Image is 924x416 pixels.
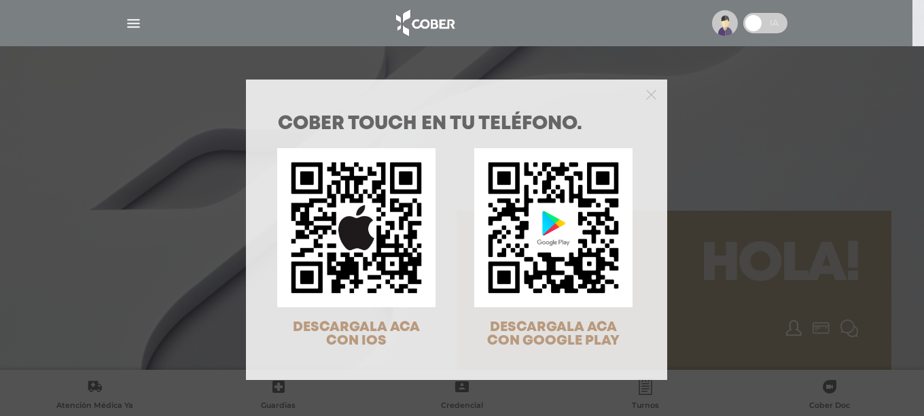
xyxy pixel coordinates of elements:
img: qr-code [277,148,436,307]
button: Close [646,88,656,100]
span: DESCARGALA ACA CON GOOGLE PLAY [487,321,620,347]
img: qr-code [474,148,633,307]
h1: COBER TOUCH en tu teléfono. [278,115,635,134]
span: DESCARGALA ACA CON IOS [293,321,420,347]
